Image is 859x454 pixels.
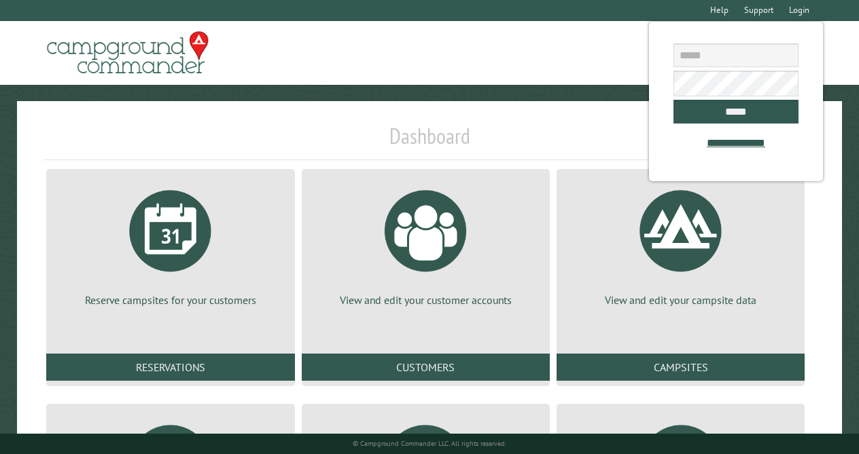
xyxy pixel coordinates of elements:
[46,354,294,381] a: Reservations
[43,123,816,160] h1: Dashboard
[43,26,213,79] img: Campground Commander
[318,180,533,307] a: View and edit your customer accounts
[63,292,278,307] p: Reserve campsites for your customers
[318,292,533,307] p: View and edit your customer accounts
[573,292,788,307] p: View and edit your campsite data
[353,439,506,448] small: © Campground Commander LLC. All rights reserved.
[63,180,278,307] a: Reserve campsites for your customers
[302,354,550,381] a: Customers
[557,354,805,381] a: Campsites
[573,180,788,307] a: View and edit your campsite data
